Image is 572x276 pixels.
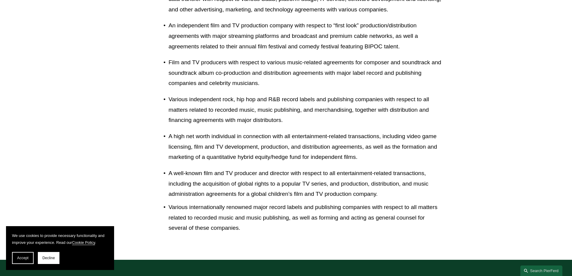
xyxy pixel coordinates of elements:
p: A high net worth individual in connection with all entertainment-related transactions, including ... [168,131,443,162]
p: A well-known film and TV producer and director with respect to all entertainment-related transact... [168,168,443,199]
button: Accept [12,252,34,264]
span: Accept [17,256,29,260]
span: Decline [42,256,55,260]
p: Film and TV producers with respect to various music-related agreements for composer and soundtrac... [168,57,443,89]
p: Various independent rock, hip hop and R&B record labels and publishing companies with respect to ... [168,94,443,126]
button: Decline [38,252,59,264]
section: Cookie banner [6,226,114,270]
p: Various internationally renowned major record labels and publishing companies with respect to all... [168,202,443,233]
p: An independent film and TV production company with respect to “first look” production/distributio... [168,20,443,52]
a: Search this site [520,265,562,276]
a: Cookie Policy [72,240,95,245]
p: We use cookies to provide necessary functionality and improve your experience. Read our . [12,232,108,246]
